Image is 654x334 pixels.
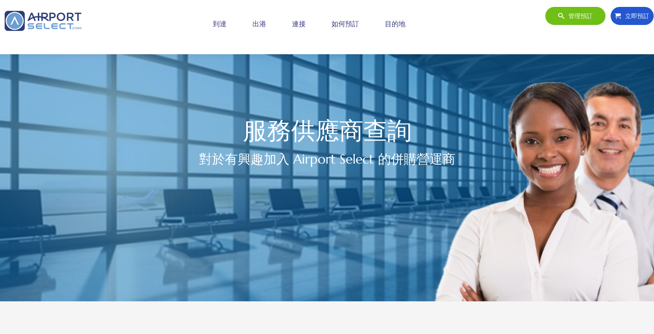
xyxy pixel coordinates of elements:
font: 如何預訂 [332,19,359,28]
font: 到達 [213,19,227,28]
a: 出港 [250,13,268,34]
font: 對於有興趣加入 Airport Select 的併購營運商 [199,151,455,167]
font: 出港 [252,19,266,28]
font: 服務供應商查詢 [243,115,411,146]
a: 連接 [290,13,308,34]
font: 立即預訂 [625,12,649,20]
a: 目的地 [383,13,408,34]
a: 到達 [211,13,229,34]
font: 管理預訂 [568,12,593,20]
font: 連接 [292,19,306,28]
a: 如何預訂 [329,13,361,34]
font: 目的地 [385,19,405,28]
a: 立即預訂 [610,6,654,25]
a: 管理預訂 [545,6,606,25]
